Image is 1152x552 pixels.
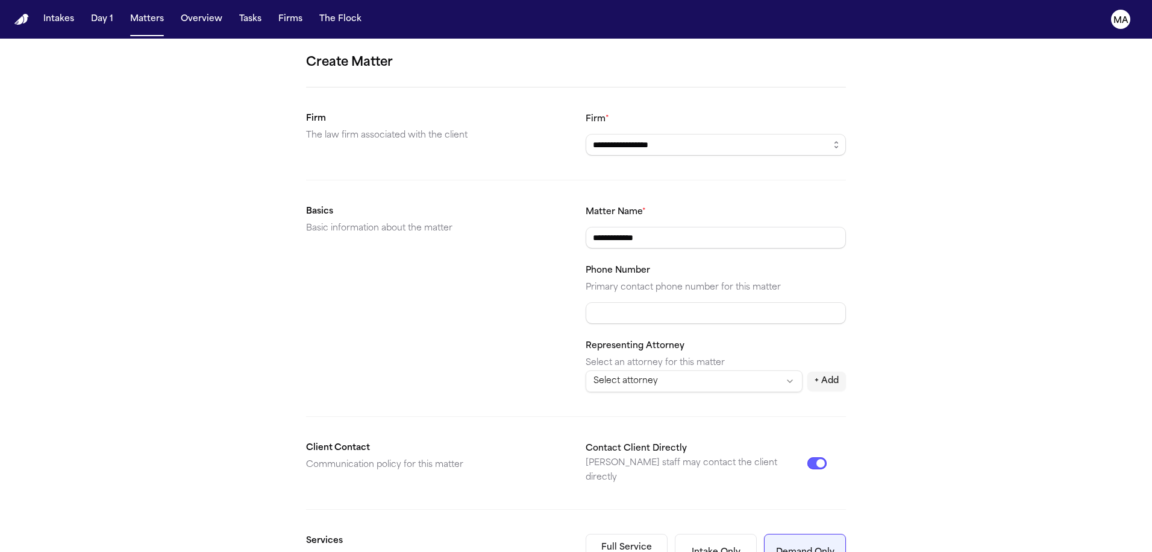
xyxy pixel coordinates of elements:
[586,266,650,275] label: Phone Number
[586,281,846,295] p: Primary contact phone number for this matter
[125,8,169,30] button: Matters
[234,8,266,30] button: Tasks
[306,441,566,455] h2: Client Contact
[586,115,609,124] label: Firm
[86,8,118,30] button: Day 1
[586,456,807,485] p: [PERSON_NAME] staff may contact the client directly
[14,14,29,25] a: Home
[807,372,846,391] button: + Add
[306,221,566,236] p: Basic information about the matter
[176,8,227,30] button: Overview
[586,208,646,217] label: Matter Name
[306,458,566,472] p: Communication policy for this matter
[586,341,684,351] label: Representing Attorney
[315,8,366,30] button: The Flock
[586,444,687,453] label: Contact Client Directly
[306,53,846,72] h1: Create Matter
[586,134,846,156] input: Select a firm
[274,8,307,30] button: Firms
[39,8,79,30] button: Intakes
[14,14,29,25] img: Finch Logo
[586,356,846,370] p: Select an attorney for this matter
[306,205,566,219] h2: Basics
[586,370,803,392] button: Select attorney
[306,128,566,143] p: The law firm associated with the client
[306,534,566,548] h2: Services
[306,112,566,126] h2: Firm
